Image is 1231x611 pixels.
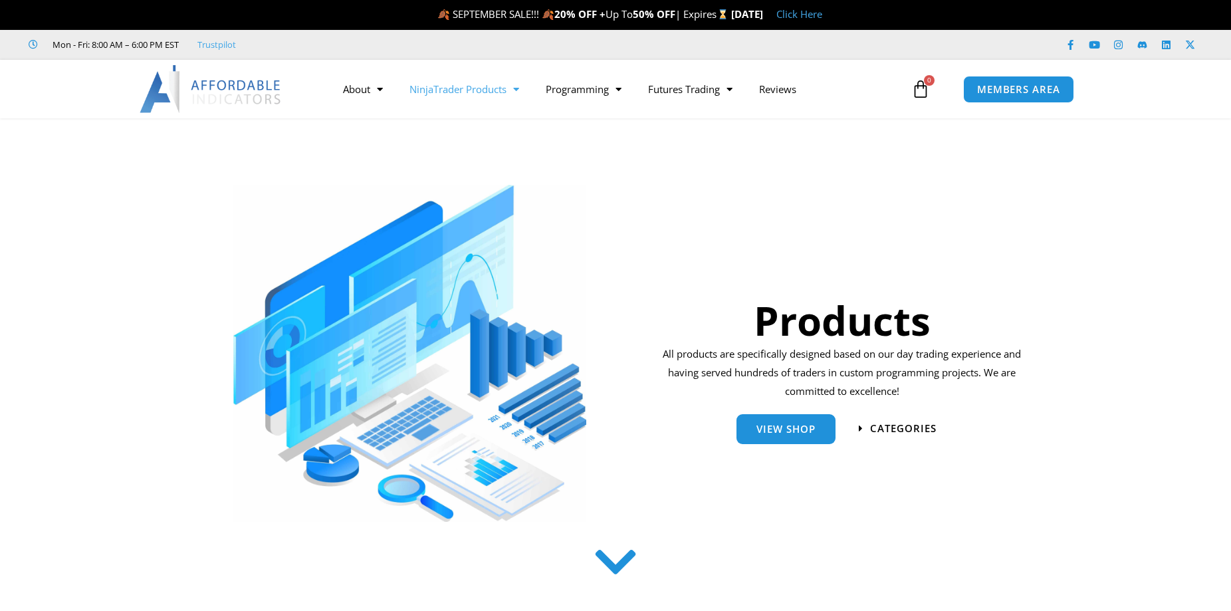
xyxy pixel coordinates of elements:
[554,7,606,21] strong: 20% OFF +
[437,7,730,21] span: 🍂 SEPTEMBER SALE!!! 🍂 Up To | Expires
[233,185,586,522] img: ProductsSection scaled | Affordable Indicators – NinjaTrader
[633,7,675,21] strong: 50% OFF
[746,74,810,104] a: Reviews
[977,84,1060,94] span: MEMBERS AREA
[330,74,908,104] nav: Menu
[49,37,179,53] span: Mon - Fri: 8:00 AM – 6:00 PM EST
[963,76,1074,103] a: MEMBERS AREA
[718,9,728,19] img: ⌛
[658,345,1026,401] p: All products are specifically designed based on our day trading experience and having served hund...
[197,37,236,53] a: Trustpilot
[859,424,937,433] a: categories
[140,65,282,113] img: LogoAI | Affordable Indicators – NinjaTrader
[891,70,950,108] a: 0
[736,414,836,444] a: View Shop
[396,74,532,104] a: NinjaTrader Products
[924,75,935,86] span: 0
[635,74,746,104] a: Futures Trading
[870,424,937,433] span: categories
[658,293,1026,348] h1: Products
[731,7,763,21] strong: [DATE]
[756,424,816,434] span: View Shop
[532,74,635,104] a: Programming
[776,7,822,21] a: Click Here
[330,74,396,104] a: About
